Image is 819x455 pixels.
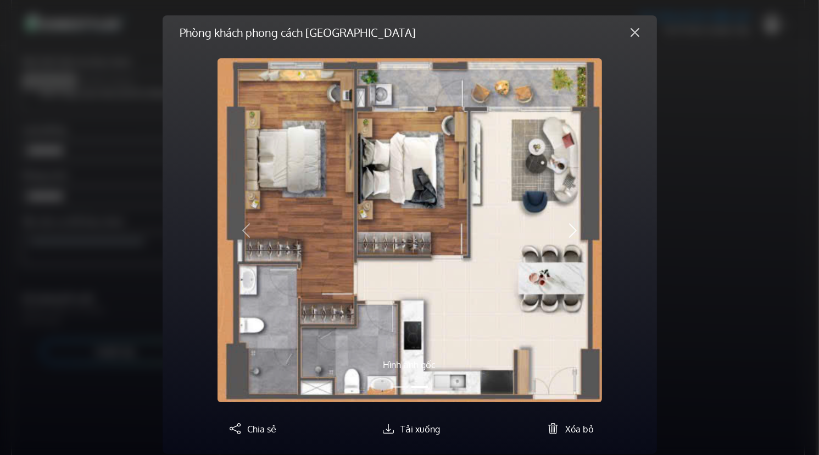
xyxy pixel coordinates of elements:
font: Chia sẻ [247,424,276,435]
font: Xóa bỏ [565,424,594,435]
font: Tải xuống [400,424,440,435]
font: Hình ảnh gốc [383,359,436,370]
img: %E1%BA%A2nh_ch%E1%BB%A5p_m%C3%A0n_h%C3%ACnh_2025-09-18_110644.png [218,58,602,402]
button: Trình chiếu 1 [392,381,408,393]
button: Đóng [622,24,648,41]
font: Phòng khách phong cách [GEOGRAPHIC_DATA] [180,25,416,40]
a: Tải xuống [378,424,440,435]
button: Trình chiếu 2 [411,381,428,393]
a: Chia sẻ [225,424,276,435]
button: Xóa bỏ [543,420,594,436]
